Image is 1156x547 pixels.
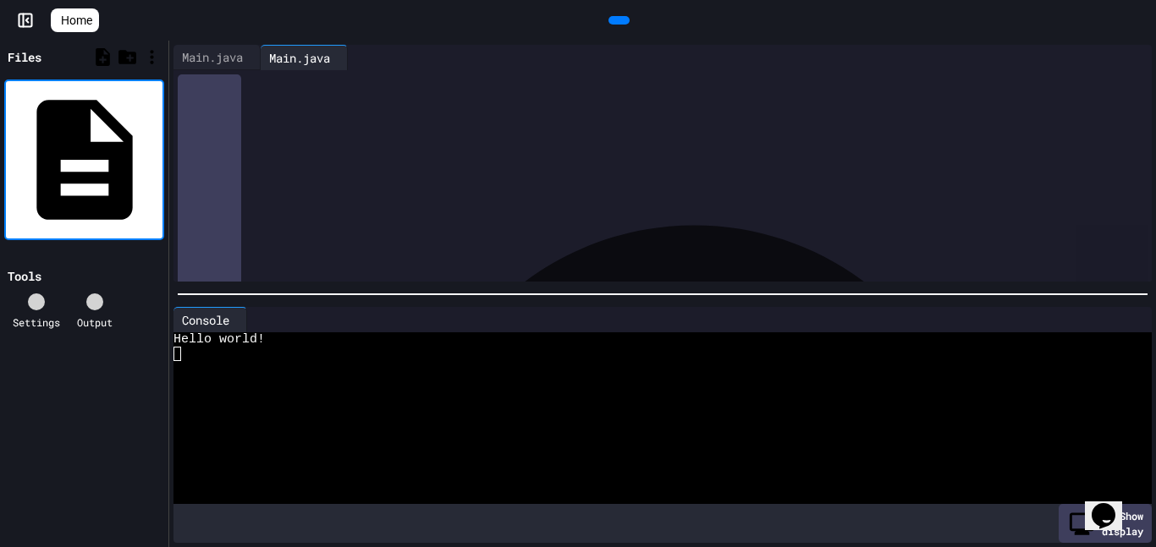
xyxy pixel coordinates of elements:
iframe: chat widget [1085,479,1139,530]
div: Main.java [173,48,251,66]
div: Main.java [261,45,348,70]
div: Console [173,311,238,329]
div: Files [8,48,41,66]
span: Home [61,12,92,29]
span: Hello world! [173,332,265,347]
div: Console [173,307,247,332]
div: Main.java [173,45,261,70]
a: Home [51,8,99,32]
div: Show display [1059,504,1152,543]
div: Settings [13,315,60,330]
div: Tools [8,267,41,285]
div: Output [77,315,113,330]
div: Main.java [261,49,339,67]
